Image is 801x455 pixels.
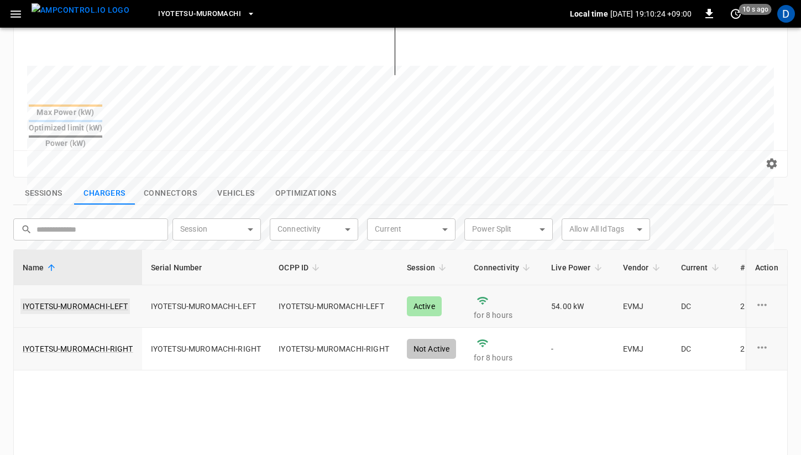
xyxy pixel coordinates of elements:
[746,250,787,285] th: Action
[74,182,135,205] button: show latest charge points
[681,261,723,274] span: Current
[755,298,778,315] div: charge point options
[23,343,133,354] a: IYOTETSU-MUROMACHI-RIGHT
[551,261,605,274] span: Live Power
[407,261,449,274] span: Session
[23,261,59,274] span: Name
[142,250,270,285] th: Serial Number
[32,3,129,17] img: ampcontrol.io logo
[474,261,533,274] span: Connectivity
[13,182,74,205] button: show latest sessions
[727,5,745,23] button: set refresh interval
[570,8,608,19] p: Local time
[739,4,772,15] span: 10 s ago
[610,8,692,19] p: [DATE] 19:10:24 +09:00
[623,261,663,274] span: Vendor
[755,341,778,357] div: charge point options
[135,182,206,205] button: show latest connectors
[279,261,323,274] span: OCPP ID
[266,182,345,205] button: show latest optimizations
[20,299,130,314] a: IYOTETSU-MUROMACHI-LEFT
[206,182,266,205] button: show latest vehicles
[777,5,795,23] div: profile-icon
[158,8,241,20] span: Iyotetsu-Muromachi
[154,3,260,25] button: Iyotetsu-Muromachi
